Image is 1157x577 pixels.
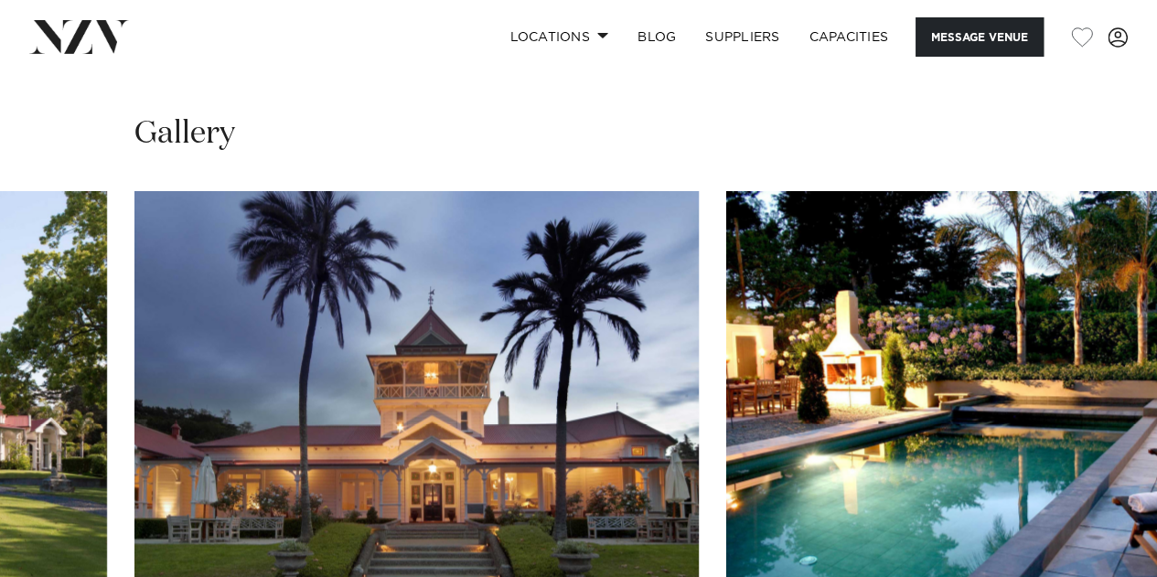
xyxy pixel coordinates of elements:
a: SUPPLIERS [691,17,794,57]
h2: Gallery [134,113,235,155]
a: Capacities [795,17,904,57]
a: Locations [495,17,623,57]
img: nzv-logo.png [29,20,129,53]
button: Message Venue [916,17,1044,57]
a: BLOG [623,17,691,57]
